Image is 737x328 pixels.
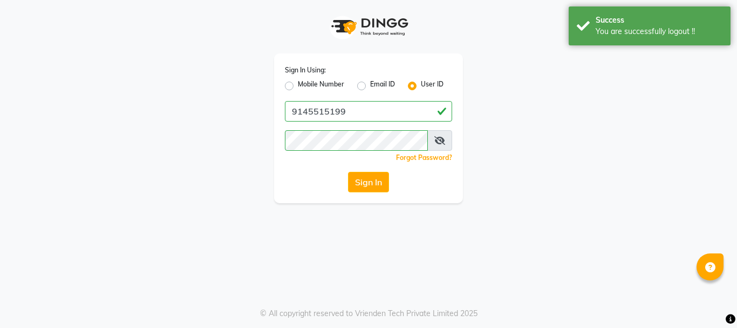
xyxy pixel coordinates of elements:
input: Username [285,130,428,151]
button: Sign In [348,172,389,192]
input: Username [285,101,452,122]
img: logo1.svg [325,11,412,43]
div: Success [596,15,722,26]
label: Email ID [370,79,395,92]
label: User ID [421,79,443,92]
label: Mobile Number [298,79,344,92]
a: Forgot Password? [396,153,452,162]
div: You are successfully logout !! [596,26,722,37]
label: Sign In Using: [285,65,326,75]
